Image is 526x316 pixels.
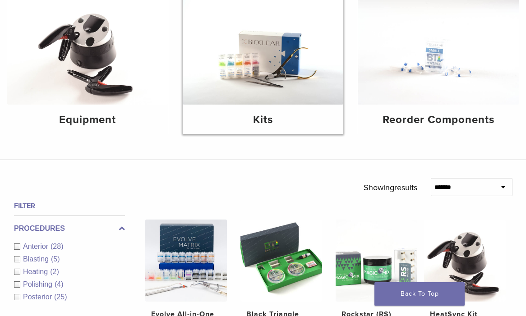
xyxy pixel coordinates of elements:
h4: Kits [190,112,337,128]
span: Posterior [23,293,54,301]
img: Evolve All-in-One Kit [145,220,227,301]
span: Polishing [23,280,55,288]
span: (28) [51,243,63,250]
span: (5) [51,255,60,263]
h4: Filter [14,201,125,211]
a: Back To Top [374,282,465,306]
label: Procedures [14,223,125,234]
span: (25) [54,293,67,301]
img: Black Triangle (BT) Kit [240,220,322,301]
h4: Equipment [14,112,161,128]
span: Heating [23,268,50,275]
span: Blasting [23,255,51,263]
p: Showing results [364,178,417,197]
img: HeatSync Kit [424,220,506,301]
span: (4) [55,280,64,288]
span: Anterior [23,243,51,250]
span: (2) [50,268,59,275]
h4: Reorder Components [365,112,512,128]
img: Rockstar (RS) Polishing Kit [336,220,417,301]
